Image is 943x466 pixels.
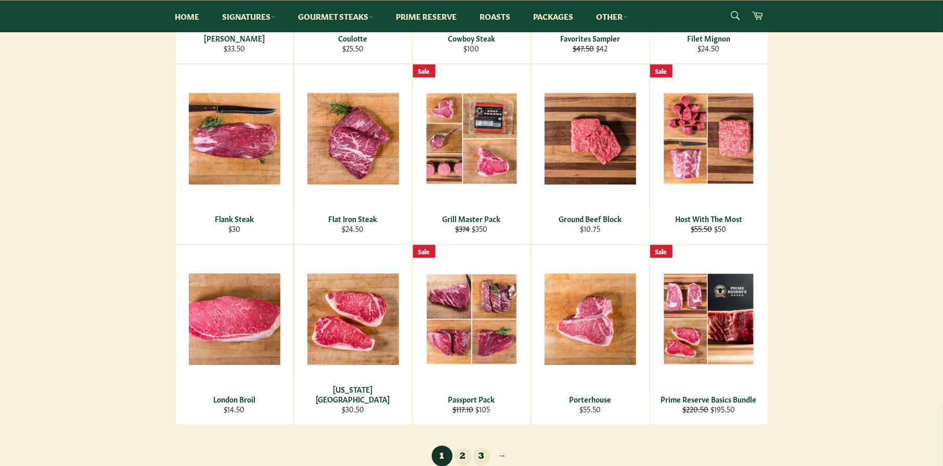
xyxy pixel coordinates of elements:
div: $25.50 [301,43,405,53]
div: $30.50 [301,404,405,414]
img: Host With The Most [663,93,755,185]
a: Packages [523,1,584,32]
s: $117.10 [453,404,474,414]
div: $24.50 [301,224,405,234]
div: $24.50 [656,43,761,53]
div: $33.50 [182,43,287,53]
div: $105 [419,404,524,414]
a: Prime Reserve [386,1,468,32]
div: Ground Beef Block [538,214,642,224]
a: Porterhouse Porterhouse $55.50 [531,244,650,425]
div: Porterhouse [538,394,642,404]
img: Prime Reserve Basics Bundle [663,273,755,365]
div: $10.75 [538,224,642,234]
a: 3 [473,448,490,466]
a: 2 [455,448,471,466]
div: [US_STATE][GEOGRAPHIC_DATA] [301,384,405,405]
img: Ground Beef Block [545,93,636,185]
div: Cowboy Steak [419,33,524,43]
a: London Broil London Broil $14.50 [175,244,294,425]
a: Roasts [470,1,521,32]
div: Sale [413,245,435,258]
div: Prime Reserve Basics Bundle [656,394,761,404]
div: Sale [413,64,435,77]
a: New York Strip [US_STATE][GEOGRAPHIC_DATA] $30.50 [294,244,412,425]
div: $100 [419,43,524,53]
s: $374 [456,223,470,234]
div: Passport Pack [419,394,524,404]
a: Ground Beef Block Ground Beef Block $10.75 [531,64,650,244]
a: Prime Reserve Basics Bundle Prime Reserve Basics Bundle $220.50 $195.50 [650,244,768,425]
s: $220.50 [682,404,708,414]
div: $14.50 [182,404,287,414]
div: Host With The Most [656,214,761,224]
img: Grill Master Pack [426,93,518,185]
div: $195.50 [656,404,761,414]
div: $55.50 [538,404,642,414]
div: $50 [656,224,761,234]
div: Flat Iron Steak [301,214,405,224]
img: Flank Steak [189,93,280,185]
img: London Broil [189,274,280,365]
div: Sale [650,64,673,77]
a: Passport Pack Passport Pack $117.10 $105 [412,244,531,425]
div: Sale [650,245,673,258]
div: Favorites Sampler [538,33,642,43]
div: Grill Master Pack [419,214,524,224]
a: Signatures [212,1,286,32]
div: $42 [538,43,642,53]
img: New York Strip [307,274,399,365]
div: $350 [419,224,524,234]
a: Gourmet Steaks [288,1,384,32]
div: Flank Steak [182,214,287,224]
div: [PERSON_NAME] [182,33,287,43]
img: Porterhouse [545,274,636,365]
div: London Broil [182,394,287,404]
s: $55.50 [691,223,713,234]
img: Passport Pack [426,274,518,365]
a: Host With The Most Host With The Most $55.50 $50 [650,64,768,244]
s: $47.50 [573,43,594,53]
a: Flank Steak Flank Steak $30 [175,64,294,244]
div: Filet Mignon [656,33,761,43]
div: $30 [182,224,287,234]
div: Coulotte [301,33,405,43]
a: Home [165,1,210,32]
img: Flat Iron Steak [307,93,399,185]
a: Flat Iron Steak Flat Iron Steak $24.50 [294,64,412,244]
a: Grill Master Pack Grill Master Pack $374 $350 [412,64,531,244]
a: Other [586,1,638,32]
a: → [492,448,512,466]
